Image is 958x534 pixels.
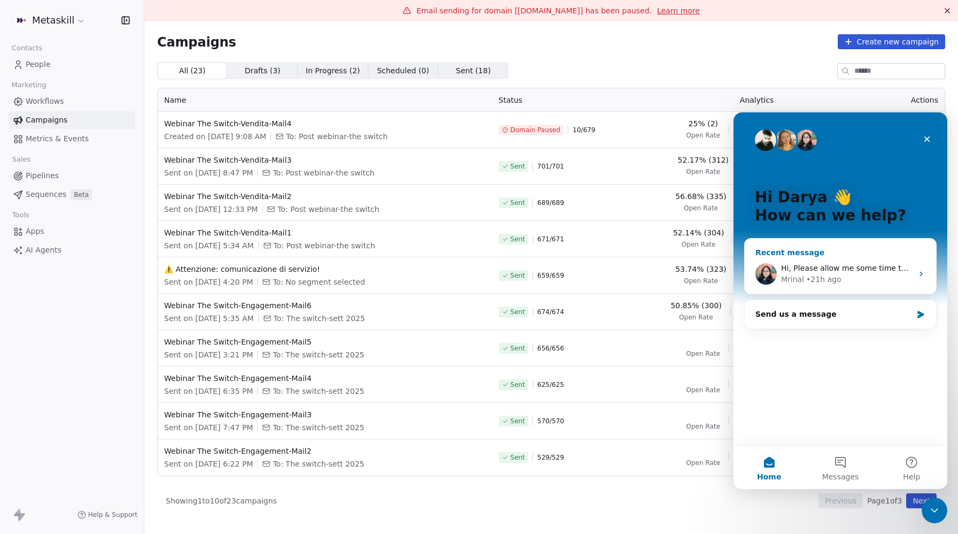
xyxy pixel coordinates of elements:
span: Open Rate [684,277,718,285]
span: Sent on [DATE] 3:21 PM [164,349,253,360]
div: Send us a message [11,187,203,217]
span: 53.74% (323) [675,264,726,274]
span: Sent [511,235,525,243]
span: In Progress ( 2 ) [306,65,360,77]
span: Campaigns [26,115,67,126]
span: Scheduled ( 0 ) [377,65,429,77]
a: People [9,56,135,73]
span: Metaskill [32,13,74,27]
span: To: The switch-sett 2025 [273,349,364,360]
span: ⚠️ Attenzione: comunicazione di servizio! [164,264,486,274]
span: 52.17% (312) [678,155,729,165]
span: Open Rate [686,386,721,394]
span: Drafts ( 3 ) [245,65,281,77]
span: Webinar The Switch-Vendita-Mail4 [164,118,486,129]
a: SequencesBeta [9,186,135,203]
iframe: Intercom live chat [733,112,947,489]
span: 625 / 625 [537,380,564,389]
span: Open Rate [686,167,721,176]
span: Hi, Please allow me some time to check this issue. I will get back to you with an update. [48,151,378,160]
span: 10 / 679 [573,126,595,134]
span: Marketing [7,77,51,93]
span: Open Rate [686,459,721,467]
span: To: The switch-sett 2025 [273,459,364,469]
span: 529 / 529 [537,453,564,462]
span: Sequences [26,189,66,200]
span: Sent on [DATE] 5:35 AM [164,313,254,324]
a: Pipelines [9,167,135,185]
span: Email sending for domain [[DOMAIN_NAME]] has been paused. [416,6,652,15]
span: Sent ( 18 ) [456,65,491,77]
span: Sent [511,271,525,280]
span: Sent [511,344,525,353]
span: To: The switch-sett 2025 [273,422,364,433]
span: To: No segment selected [273,277,365,287]
button: Help [143,334,214,377]
span: Webinar The Switch-Engagement-Mail5 [164,337,486,347]
div: • 21h ago [73,162,107,173]
span: Sent [511,162,525,171]
span: Webinar The Switch-Vendita-Mail2 [164,191,486,202]
span: Sent on [DATE] 7:47 PM [164,422,253,433]
span: Open Rate [682,240,716,249]
button: Create new campaign [838,34,945,49]
span: Sent [511,417,525,425]
th: Analytics [626,88,888,112]
span: 674 / 674 [537,308,564,316]
span: Sent [511,199,525,207]
span: Workflows [26,96,64,107]
span: Sent on [DATE] 6:35 PM [164,386,253,396]
a: AI Agents [9,241,135,259]
span: Tools [7,207,34,223]
span: To: The switch-sett 2025 [274,313,365,324]
span: Open Rate [686,349,721,358]
span: 56.68% (335) [675,191,726,202]
span: Webinar The Switch-Engagement-Mail4 [164,373,486,384]
span: People [26,59,51,70]
span: Contacts [7,40,47,56]
span: Sent [511,308,525,316]
a: Campaigns [9,111,135,129]
span: Domain Paused [511,126,561,134]
th: Status [492,88,626,112]
span: Sent on [DATE] 6:22 PM [164,459,253,469]
span: Apps [26,226,44,237]
span: 52.14% (304) [673,227,724,238]
span: Campaigns [157,34,236,49]
button: Next [906,493,937,508]
span: 701 / 701 [537,162,564,171]
img: AVATAR%20METASKILL%20-%20Colori%20Positivo.png [15,14,28,27]
span: Pipelines [26,170,59,181]
span: Open Rate [686,422,721,431]
span: Beta [71,189,92,200]
button: Metaskill [13,11,88,29]
span: Webinar The Switch-Engagement-Mail2 [164,446,486,456]
button: Previous [818,493,863,508]
span: 25% (2) [689,118,718,129]
span: Messages [89,361,126,368]
span: Help & Support [88,510,137,519]
span: Home [24,361,48,368]
span: Showing 1 to 10 of 23 campaigns [166,495,277,506]
a: Workflows [9,93,135,110]
span: 659 / 659 [537,271,564,280]
span: Sales [7,151,35,167]
span: Sent on [DATE] 5:34 AM [164,240,254,251]
span: Sent on [DATE] 8:47 PM [164,167,253,178]
div: Close [184,17,203,36]
span: To: Post webinar-the switch [286,131,388,142]
span: Created on [DATE] 9:08 AM [164,131,266,142]
button: Messages [71,334,142,377]
span: Open Rate [684,204,718,212]
span: Sent on [DATE] 12:33 PM [164,204,258,215]
span: To: Post webinar-the switch [277,204,379,215]
span: To: Post webinar-the switch [273,167,374,178]
span: 671 / 671 [537,235,564,243]
span: Metrics & Events [26,133,89,144]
